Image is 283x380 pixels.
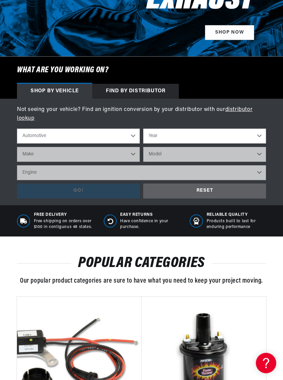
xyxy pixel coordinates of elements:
div: Find by Distributor [92,84,179,99]
select: Ride Type [17,129,140,144]
p: Not seeing your vehicle? Find an ignition conversion by your distributor with our [17,106,266,123]
h2: POPULAR CATEGORIES [17,257,266,270]
p: Products built to last for enduring performance [207,218,266,230]
span: Our popular product categories are sure to have what you need to keep your project moving. [20,278,263,284]
p: Have confidence in your purchase. [120,218,180,230]
p: Free shipping on orders over $100 in contiguous 48 states. [34,218,93,230]
select: Year [143,129,266,144]
span: Easy Returns [120,212,180,218]
div: Shop by vehicle [17,84,92,99]
a: distributor lookup [17,107,252,121]
span: RELIABLE QUALITY [207,212,266,218]
select: Model [143,147,266,162]
div: RESET [143,184,266,199]
select: Engine [17,165,266,180]
span: Free Delivery [34,212,93,218]
a: SHOP NOW [205,25,254,40]
select: Make [17,147,140,162]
